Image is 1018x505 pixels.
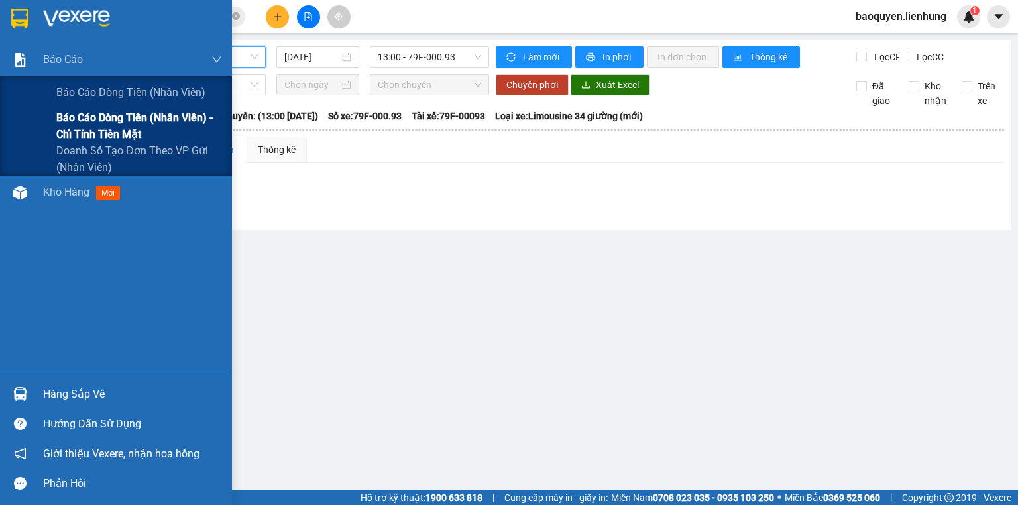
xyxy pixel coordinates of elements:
span: plus [273,12,282,21]
span: bar-chart [733,52,744,63]
strong: 0708 023 035 - 0935 103 250 [653,492,774,503]
span: Trên xe [972,79,1005,108]
button: In đơn chọn [647,46,719,68]
span: message [14,477,27,490]
div: Hướng dẫn sử dụng [43,414,222,434]
span: Số xe: 79F-000.93 [328,109,402,123]
span: down [211,54,222,65]
div: Thống kê [258,142,296,157]
input: 13/10/2025 [284,50,339,64]
span: 13:00 - 79F-000.93 [378,47,482,67]
span: Báo cáo dòng tiền (nhân viên) [56,84,205,101]
img: icon-new-feature [963,11,975,23]
span: Làm mới [523,50,561,64]
span: caret-down [993,11,1005,23]
span: baoquyen.lienhung [845,8,957,25]
span: Báo cáo [43,51,83,68]
span: question-circle [14,418,27,430]
span: printer [586,52,597,63]
span: notification [14,447,27,460]
span: 1 [972,6,977,15]
span: Báo cáo dòng tiền (nhân viên) - chỉ tính tiền mặt [56,109,222,142]
span: close-circle [232,11,240,23]
button: downloadXuất Excel [571,74,650,95]
strong: 0369 525 060 [823,492,880,503]
button: plus [266,5,289,28]
span: file-add [304,12,313,21]
span: Kho nhận [919,79,952,108]
span: Đã giao [867,79,899,108]
span: Giới thiệu Vexere, nhận hoa hồng [43,445,199,462]
span: Miền Bắc [785,490,880,505]
span: | [492,490,494,505]
button: Chuyển phơi [496,74,569,95]
span: Loại xe: Limousine 34 giường (mới) [495,109,643,123]
span: copyright [944,493,954,502]
span: Chọn chuyến [378,75,482,95]
span: Chuyến: (13:00 [DATE]) [221,109,318,123]
strong: 1900 633 818 [425,492,482,503]
span: Miền Nam [611,490,774,505]
img: warehouse-icon [13,186,27,199]
img: logo-vxr [11,9,28,28]
div: Hàng sắp về [43,384,222,404]
sup: 1 [970,6,980,15]
span: aim [334,12,343,21]
button: caret-down [987,5,1010,28]
span: | [890,490,892,505]
input: Chọn ngày [284,78,339,92]
span: Cung cấp máy in - giấy in: [504,490,608,505]
span: Doanh số tạo đơn theo VP gửi (nhân viên) [56,142,222,176]
span: ⚪️ [777,495,781,500]
button: syncLàm mới [496,46,572,68]
span: Lọc CC [911,50,946,64]
span: close-circle [232,12,240,20]
button: file-add [297,5,320,28]
span: Kho hàng [43,186,89,198]
span: Tài xế: 79F-00093 [412,109,485,123]
button: bar-chartThống kê [722,46,800,68]
button: aim [327,5,351,28]
span: In phơi [602,50,633,64]
img: solution-icon [13,53,27,67]
div: Phản hồi [43,474,222,494]
span: Hỗ trợ kỹ thuật: [361,490,482,505]
span: Thống kê [750,50,789,64]
span: sync [506,52,518,63]
button: printerIn phơi [575,46,644,68]
img: warehouse-icon [13,387,27,401]
span: Lọc CR [869,50,903,64]
span: mới [96,186,120,200]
